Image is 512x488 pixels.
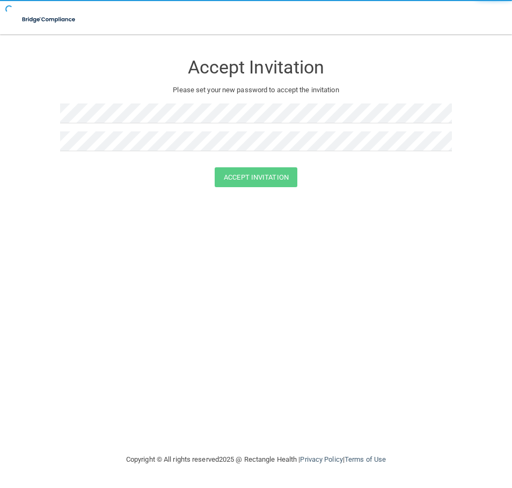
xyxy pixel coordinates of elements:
[215,167,297,187] button: Accept Invitation
[60,57,452,77] h3: Accept Invitation
[16,9,82,31] img: bridge_compliance_login_screen.278c3ca4.svg
[68,84,444,97] p: Please set your new password to accept the invitation
[300,455,342,463] a: Privacy Policy
[345,455,386,463] a: Terms of Use
[60,442,452,477] div: Copyright © All rights reserved 2025 @ Rectangle Health | |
